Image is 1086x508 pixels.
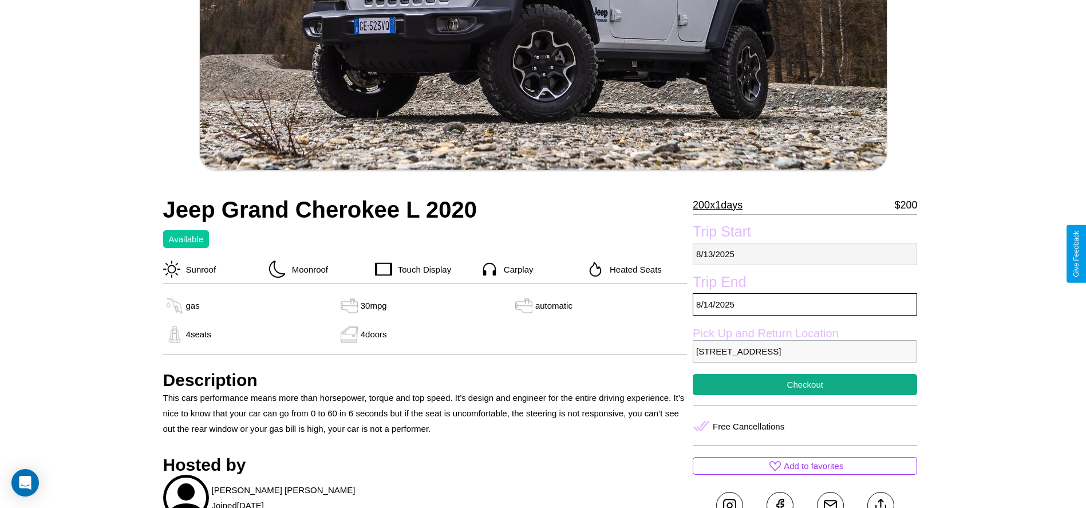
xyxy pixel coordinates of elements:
[11,469,39,497] div: Open Intercom Messenger
[186,326,211,342] p: 4 seats
[784,458,843,474] p: Add to favorites
[512,297,535,314] img: gas
[1072,231,1080,277] div: Give Feedback
[169,231,204,247] p: Available
[212,482,356,498] p: [PERSON_NAME] [PERSON_NAME]
[163,197,688,223] h2: Jeep Grand Cherokee L 2020
[894,196,917,214] p: $ 200
[693,374,917,395] button: Checkout
[180,262,216,277] p: Sunroof
[713,419,784,434] p: Free Cancellations
[693,327,917,340] label: Pick Up and Return Location
[535,298,572,313] p: automatic
[361,326,387,342] p: 4 doors
[163,390,688,436] p: This cars performance means more than horsepower, torque and top speed. It’s design and engineer ...
[693,340,917,363] p: [STREET_ADDRESS]
[693,293,917,316] p: 8 / 14 / 2025
[286,262,328,277] p: Moonroof
[186,298,200,313] p: gas
[693,223,917,243] label: Trip Start
[163,455,688,475] h3: Hosted by
[163,297,186,314] img: gas
[693,274,917,293] label: Trip End
[693,457,917,475] button: Add to favorites
[163,371,688,390] h3: Description
[338,297,361,314] img: gas
[604,262,662,277] p: Heated Seats
[693,243,917,265] p: 8 / 13 / 2025
[693,196,743,214] p: 200 x 1 days
[338,326,361,343] img: gas
[498,262,534,277] p: Carplay
[163,326,186,343] img: gas
[361,298,387,313] p: 30 mpg
[392,262,451,277] p: Touch Display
